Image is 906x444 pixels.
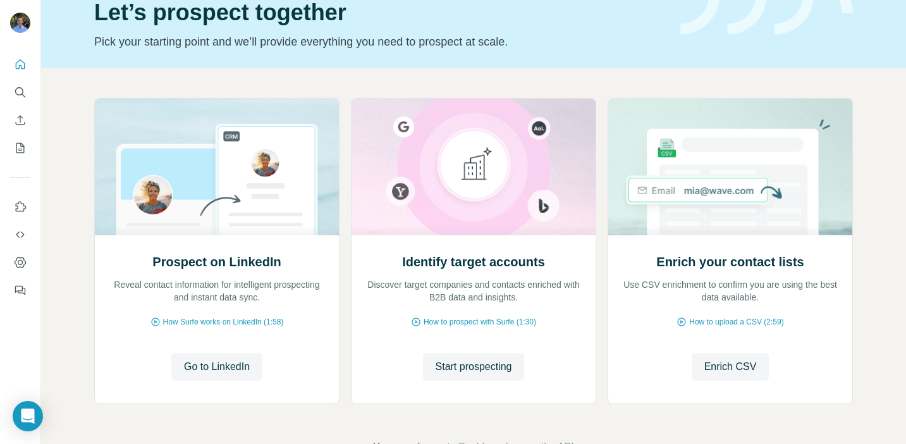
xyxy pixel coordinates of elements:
[424,316,536,328] span: How to prospect with Surfe (1:30)
[10,223,30,246] button: Use Surfe API
[94,99,340,235] img: Prospect on LinkedIn
[692,353,769,381] button: Enrich CSV
[689,316,783,328] span: How to upload a CSV (2:59)
[10,137,30,159] button: My lists
[10,195,30,218] button: Use Surfe on LinkedIn
[184,359,250,374] span: Go to LinkedIn
[436,359,512,374] span: Start prospecting
[364,278,583,304] p: Discover target companies and contacts enriched with B2B data and insights.
[10,109,30,132] button: Enrich CSV
[171,353,262,381] button: Go to LinkedIn
[163,316,284,328] span: How Surfe works on LinkedIn (1:58)
[402,253,545,271] h2: Identify target accounts
[656,253,804,271] h2: Enrich your contact lists
[423,353,525,381] button: Start prospecting
[704,359,757,374] span: Enrich CSV
[13,401,43,431] div: Open Intercom Messenger
[10,279,30,302] button: Feedback
[10,53,30,76] button: Quick start
[107,278,326,304] p: Reveal contact information for intelligent prospecting and instant data sync.
[94,33,665,51] p: Pick your starting point and we’ll provide everything you need to prospect at scale.
[10,81,30,104] button: Search
[351,99,596,235] img: Identify target accounts
[608,99,853,235] img: Enrich your contact lists
[152,253,281,271] h2: Prospect on LinkedIn
[621,278,840,304] p: Use CSV enrichment to confirm you are using the best data available.
[10,251,30,274] button: Dashboard
[10,13,30,33] img: Avatar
